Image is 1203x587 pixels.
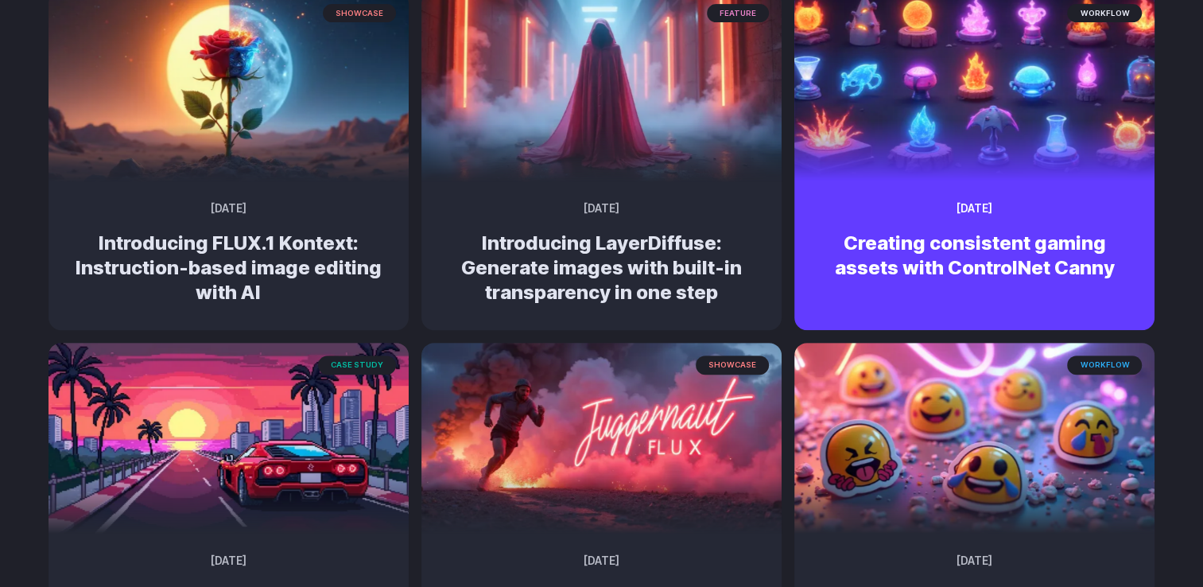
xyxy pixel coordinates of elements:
span: showcase [696,356,769,374]
img: a red sports car on a futuristic highway with a sunset and city skyline in the background, styled... [49,343,409,534]
a: Surreal rose in a desert landscape, split between day and night with the sun and moon aligned beh... [49,169,409,331]
time: [DATE] [584,200,619,218]
h2: Introducing FLUX.1 Kontext: Instruction-based image editing with AI [74,231,383,305]
a: An array of glowing, stylized elemental orbs and flames in various containers and stands, depicte... [794,169,1154,306]
time: [DATE] [211,553,246,570]
time: [DATE] [211,200,246,218]
img: A collection of vibrant, neon-style animal and nature stickers with a futuristic aesthetic [794,343,1154,534]
span: case study [318,356,396,374]
time: [DATE] [957,200,992,218]
h2: Introducing LayerDiffuse: Generate images with built-in transparency in one step [447,231,756,305]
span: workflow [1067,4,1142,22]
h2: Creating consistent gaming assets with ControlNet Canny [820,231,1129,280]
img: creative ad image of powerful runner leaving a trail of pink smoke and sparks, speed, lights floa... [421,343,782,534]
span: feature [707,4,769,22]
time: [DATE] [584,553,619,570]
time: [DATE] [957,553,992,570]
span: showcase [323,4,396,22]
a: A cloaked figure made entirely of bending light and heat distortion, slightly warping the scene b... [421,169,782,331]
span: workflow [1067,356,1142,374]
